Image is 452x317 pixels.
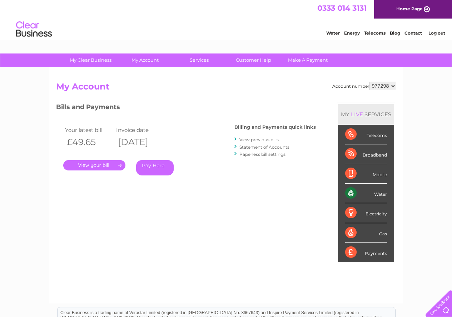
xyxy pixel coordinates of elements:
[239,137,279,142] a: View previous bills
[345,144,387,164] div: Broadband
[345,203,387,223] div: Electricity
[345,184,387,203] div: Water
[114,135,166,149] th: [DATE]
[278,53,337,67] a: Make A Payment
[345,125,387,144] div: Telecoms
[345,223,387,243] div: Gas
[326,30,340,36] a: Water
[344,30,360,36] a: Energy
[338,104,394,124] div: MY SERVICES
[56,102,316,114] h3: Bills and Payments
[63,135,115,149] th: £49.65
[234,124,316,130] h4: Billing and Payments quick links
[239,152,285,157] a: Paperless bill settings
[136,160,174,175] a: Pay Here
[170,53,229,67] a: Services
[404,30,422,36] a: Contact
[239,144,289,150] a: Statement of Accounts
[63,160,125,170] a: .
[58,4,395,35] div: Clear Business is a trading name of Verastar Limited (registered in [GEOGRAPHIC_DATA] No. 3667643...
[16,19,52,40] img: logo.png
[349,111,364,118] div: LIVE
[56,82,396,95] h2: My Account
[61,53,120,67] a: My Clear Business
[345,243,387,262] div: Payments
[332,82,396,90] div: Account number
[317,4,367,12] a: 0333 014 3131
[63,125,115,135] td: Your latest bill
[345,164,387,184] div: Mobile
[114,125,166,135] td: Invoice date
[364,30,386,36] a: Telecoms
[115,53,174,67] a: My Account
[224,53,283,67] a: Customer Help
[390,30,400,36] a: Blog
[428,30,445,36] a: Log out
